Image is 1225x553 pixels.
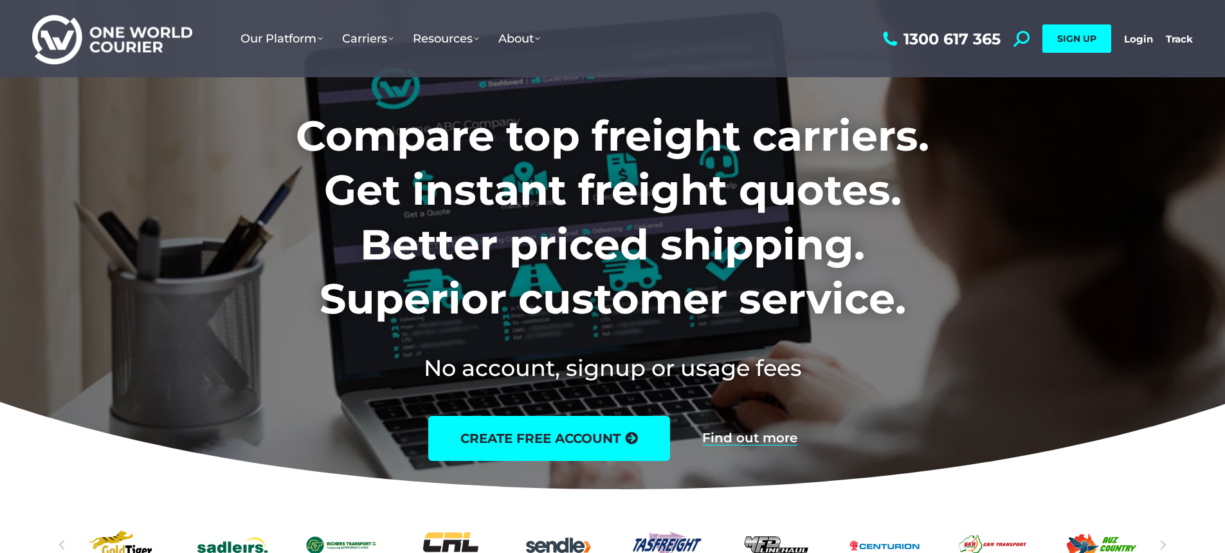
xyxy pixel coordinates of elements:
[1166,33,1193,45] a: Track
[240,32,323,46] span: Our Platform
[498,32,540,46] span: About
[880,31,1001,47] a: 1300 617 365
[32,13,192,65] img: One World Courier
[342,32,394,46] span: Carriers
[702,431,797,445] a: Find out more
[403,19,489,59] a: Resources
[211,109,1014,326] h1: Compare top freight carriers. Get instant freight quotes. Better priced shipping. Superior custom...
[1042,24,1111,53] a: SIGN UP
[428,416,670,461] a: create free account
[1124,33,1153,45] a: Login
[489,19,550,59] a: About
[1057,33,1096,44] span: SIGN UP
[211,352,1014,384] h2: No account, signup or usage fees
[332,19,403,59] a: Carriers
[413,32,479,46] span: Resources
[231,19,332,59] a: Our Platform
